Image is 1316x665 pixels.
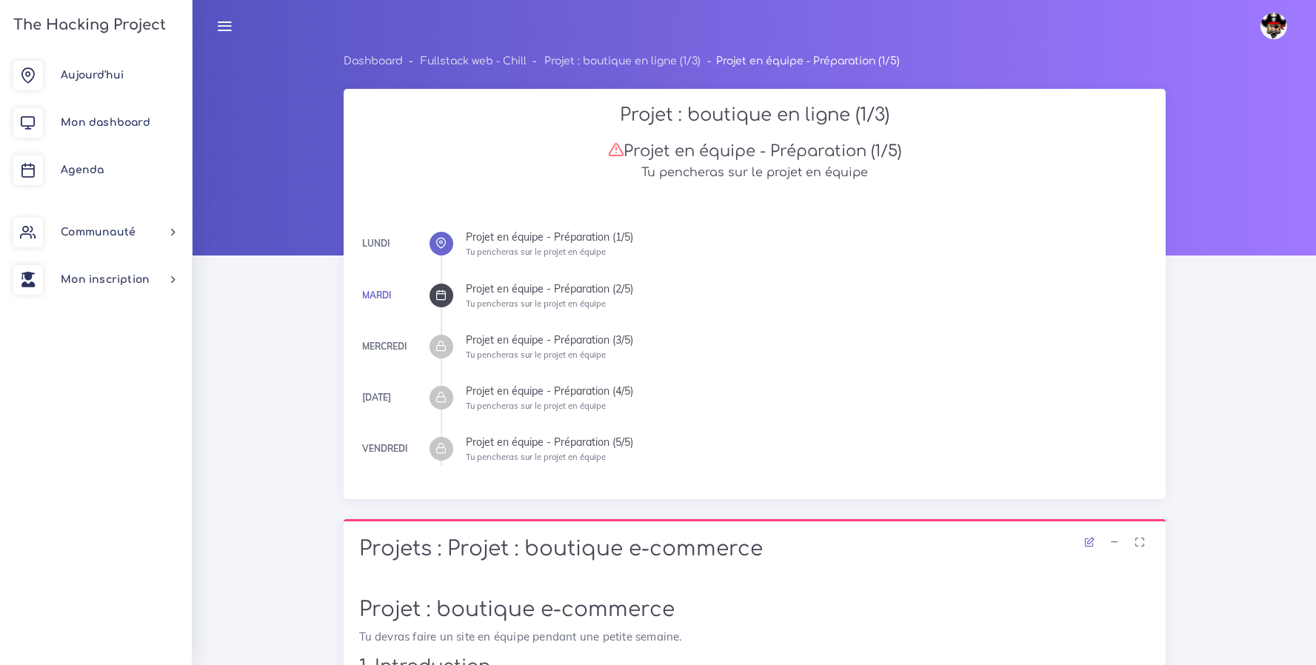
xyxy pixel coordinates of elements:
a: Mardi [362,290,391,301]
span: Communauté [61,227,136,238]
small: Tu pencheras sur le projet en équipe [466,247,606,257]
h1: Projet : boutique e-commerce [359,598,1150,623]
h2: Projet : boutique en ligne (1/3) [359,104,1150,126]
li: Projet en équipe - Préparation (1/5) [701,52,899,70]
div: Projet en équipe - Préparation (3/5) [466,335,1150,345]
h5: Tu pencheras sur le projet en équipe [359,166,1150,180]
div: Projet en équipe - Préparation (1/5) [466,232,1150,242]
span: Mon inscription [61,274,150,285]
a: Fullstack web - Chill [421,56,527,67]
p: Tu devras faire un site en équipe pendant une petite semaine. [359,628,1150,646]
h1: Projets : Projet : boutique e-commerce [359,537,1150,562]
small: Tu pencheras sur le projet en équipe [466,298,606,309]
div: Projet en équipe - Préparation (4/5) [466,386,1150,396]
small: Tu pencheras sur le projet en équipe [466,452,606,462]
div: Projet en équipe - Préparation (5/5) [466,437,1150,447]
div: Mercredi [362,338,407,355]
span: Mon dashboard [61,117,150,128]
span: Aujourd'hui [61,70,124,81]
div: Projet en équipe - Préparation (2/5) [466,284,1150,294]
div: Vendredi [362,441,407,457]
small: Tu pencheras sur le projet en équipe [466,401,606,411]
img: avatar [1260,13,1287,39]
div: [DATE] [362,390,391,406]
small: Tu pencheras sur le projet en équipe [466,350,606,360]
span: Agenda [61,164,104,176]
a: Projet : boutique en ligne (1/3) [544,56,701,67]
h3: The Hacking Project [9,17,166,33]
h3: Projet en équipe - Préparation (1/5) [359,141,1150,161]
div: Lundi [362,235,390,252]
i: Attention : nous n'avons pas encore reçu ton projet aujourd'hui. N'oublie pas de le soumettre en ... [608,141,624,157]
a: Dashboard [344,56,403,67]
